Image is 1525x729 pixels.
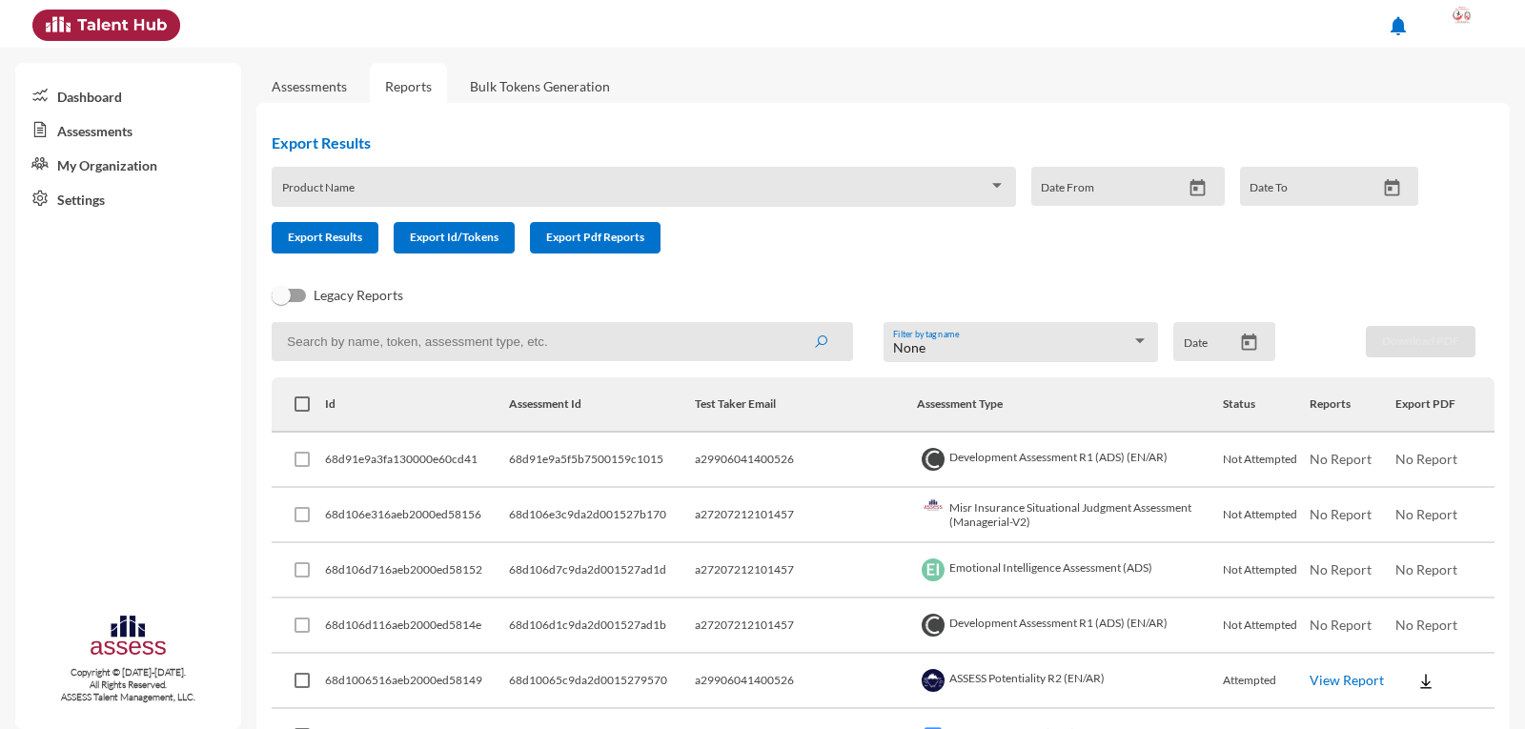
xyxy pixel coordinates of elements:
td: a27207212101457 [695,543,918,598]
span: No Report [1310,506,1372,522]
span: No Report [1310,561,1372,577]
td: Not Attempted [1223,543,1310,598]
td: Attempted [1223,654,1310,709]
button: Open calendar [1181,178,1214,198]
p: Copyright © [DATE]-[DATE]. All Rights Reserved. ASSESS Talent Management, LLC. [15,666,241,703]
input: Search by name, token, assessment type, etc. [272,322,852,361]
td: 68d106d1c9da2d001527ad1b [509,598,694,654]
td: Not Attempted [1223,598,1310,654]
a: Reports [370,63,447,110]
td: Emotional Intelligence Assessment (ADS) [917,543,1223,598]
th: Reports [1310,377,1396,433]
td: Development Assessment R1 (ADS) (EN/AR) [917,598,1223,654]
button: Download PDF [1366,326,1475,357]
th: Assessment Id [509,377,694,433]
a: My Organization [15,147,241,181]
td: 68d106d716aeb2000ed58152 [325,543,509,598]
mat-icon: notifications [1387,14,1410,37]
span: Export Id/Tokens [410,230,498,244]
td: 68d1006516aeb2000ed58149 [325,654,509,709]
td: a29906041400526 [695,654,918,709]
th: Export PDF [1395,377,1494,433]
a: Assessments [272,78,347,94]
span: Download PDF [1382,334,1459,348]
button: Export Results [272,222,378,253]
span: No Report [1395,561,1457,577]
td: a27207212101457 [695,598,918,654]
span: Export Pdf Reports [546,230,644,244]
button: Open calendar [1232,333,1266,353]
a: View Report [1310,672,1384,688]
button: Export Id/Tokens [394,222,515,253]
td: a29906041400526 [695,433,918,488]
span: No Report [1310,617,1372,633]
td: 68d106d116aeb2000ed5814e [325,598,509,654]
span: No Report [1395,451,1457,467]
a: Dashboard [15,78,241,112]
button: Export Pdf Reports [530,222,661,253]
span: Export Results [288,230,362,244]
th: Assessment Type [917,377,1223,433]
a: Assessments [15,112,241,147]
span: No Report [1310,451,1372,467]
td: 68d91e9a3fa130000e60cd41 [325,433,509,488]
td: Not Attempted [1223,433,1310,488]
td: 68d106e316aeb2000ed58156 [325,488,509,543]
td: 68d106e3c9da2d001527b170 [509,488,694,543]
a: Bulk Tokens Generation [455,63,625,110]
button: Open calendar [1375,178,1409,198]
h2: Export Results [272,133,1433,152]
th: Id [325,377,509,433]
span: Legacy Reports [314,284,403,307]
td: Misr Insurance Situational Judgment Assessment (Managerial-V2) [917,488,1223,543]
a: Settings [15,181,241,215]
td: 68d91e9a5f5b7500159c1015 [509,433,694,488]
span: No Report [1395,506,1457,522]
span: None [893,339,925,355]
td: Not Attempted [1223,488,1310,543]
td: 68d10065c9da2d0015279570 [509,654,694,709]
td: Development Assessment R1 (ADS) (EN/AR) [917,433,1223,488]
th: Status [1223,377,1310,433]
td: ASSESS Potentiality R2 (EN/AR) [917,654,1223,709]
td: 68d106d7c9da2d001527ad1d [509,543,694,598]
img: assesscompany-logo.png [89,613,168,662]
th: Test Taker Email [695,377,918,433]
td: a27207212101457 [695,488,918,543]
span: No Report [1395,617,1457,633]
